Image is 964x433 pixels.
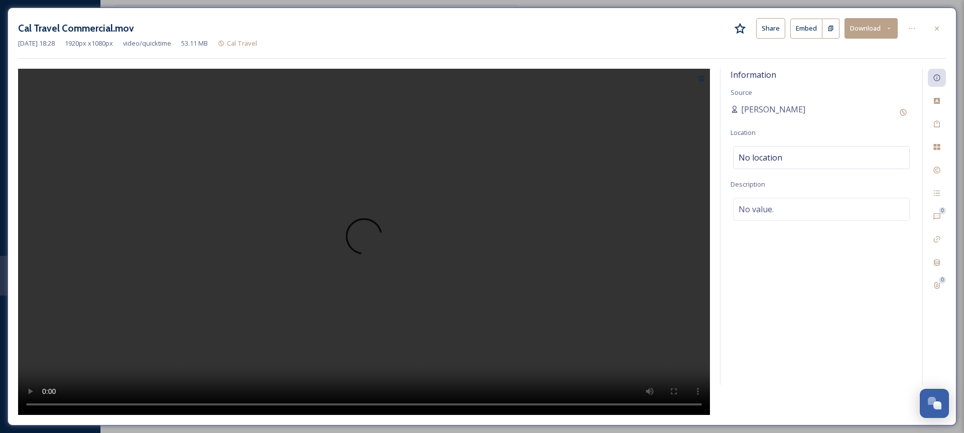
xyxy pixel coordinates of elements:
[123,39,171,48] span: video/quicktime
[845,18,898,39] button: Download
[731,88,752,97] span: Source
[756,18,785,39] button: Share
[790,19,822,39] button: Embed
[181,39,208,48] span: 53.11 MB
[741,103,805,115] span: [PERSON_NAME]
[739,152,782,164] span: No location
[731,69,776,80] span: Information
[227,39,257,48] span: Cal Travel
[18,21,134,36] h3: Cal Travel Commercial.mov
[18,39,55,48] span: [DATE] 18:28
[920,389,949,418] button: Open Chat
[65,39,113,48] span: 1920 px x 1080 px
[939,276,946,283] div: 0
[731,128,756,137] span: Location
[739,203,774,215] span: No value.
[939,207,946,214] div: 0
[731,180,765,189] span: Description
